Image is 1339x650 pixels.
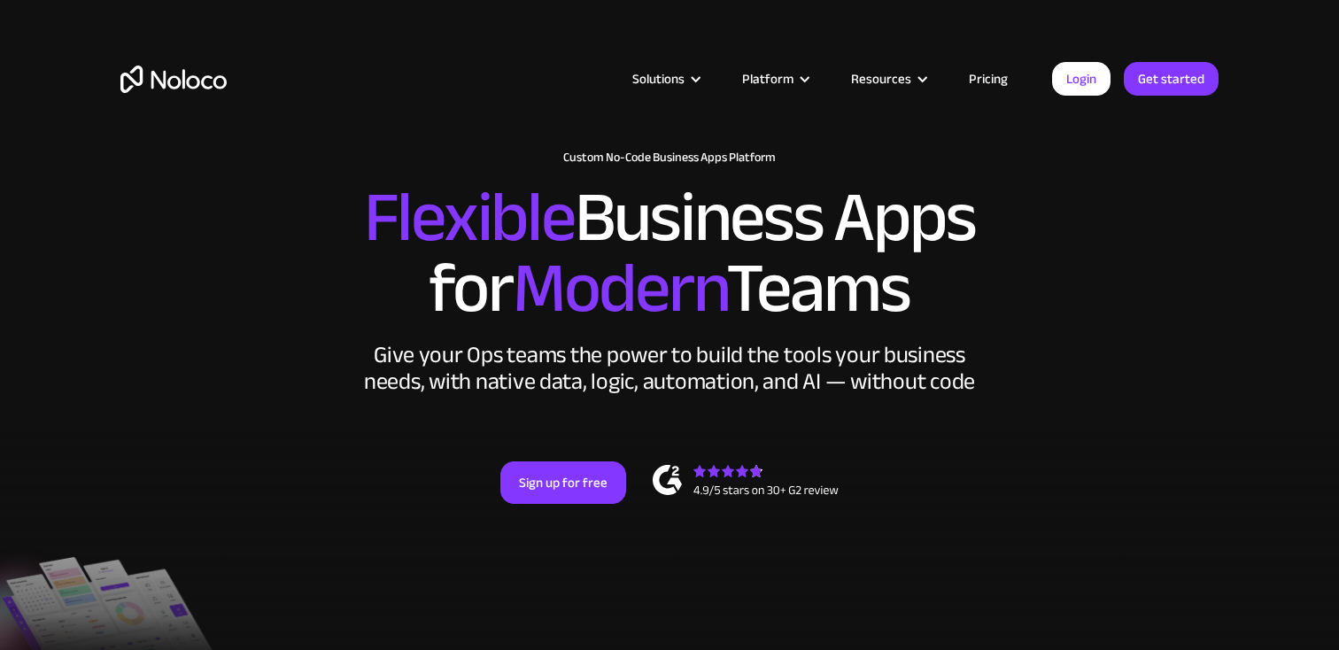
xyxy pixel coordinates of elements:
[360,342,979,395] div: Give your Ops teams the power to build the tools your business needs, with native data, logic, au...
[500,461,626,504] a: Sign up for free
[829,67,947,90] div: Resources
[742,67,793,90] div: Platform
[632,67,685,90] div: Solutions
[1124,62,1219,96] a: Get started
[120,182,1219,324] h2: Business Apps for Teams
[610,67,720,90] div: Solutions
[851,67,911,90] div: Resources
[1052,62,1111,96] a: Login
[720,67,829,90] div: Platform
[513,222,726,354] span: Modern
[120,66,227,93] a: home
[364,151,575,283] span: Flexible
[947,67,1030,90] a: Pricing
